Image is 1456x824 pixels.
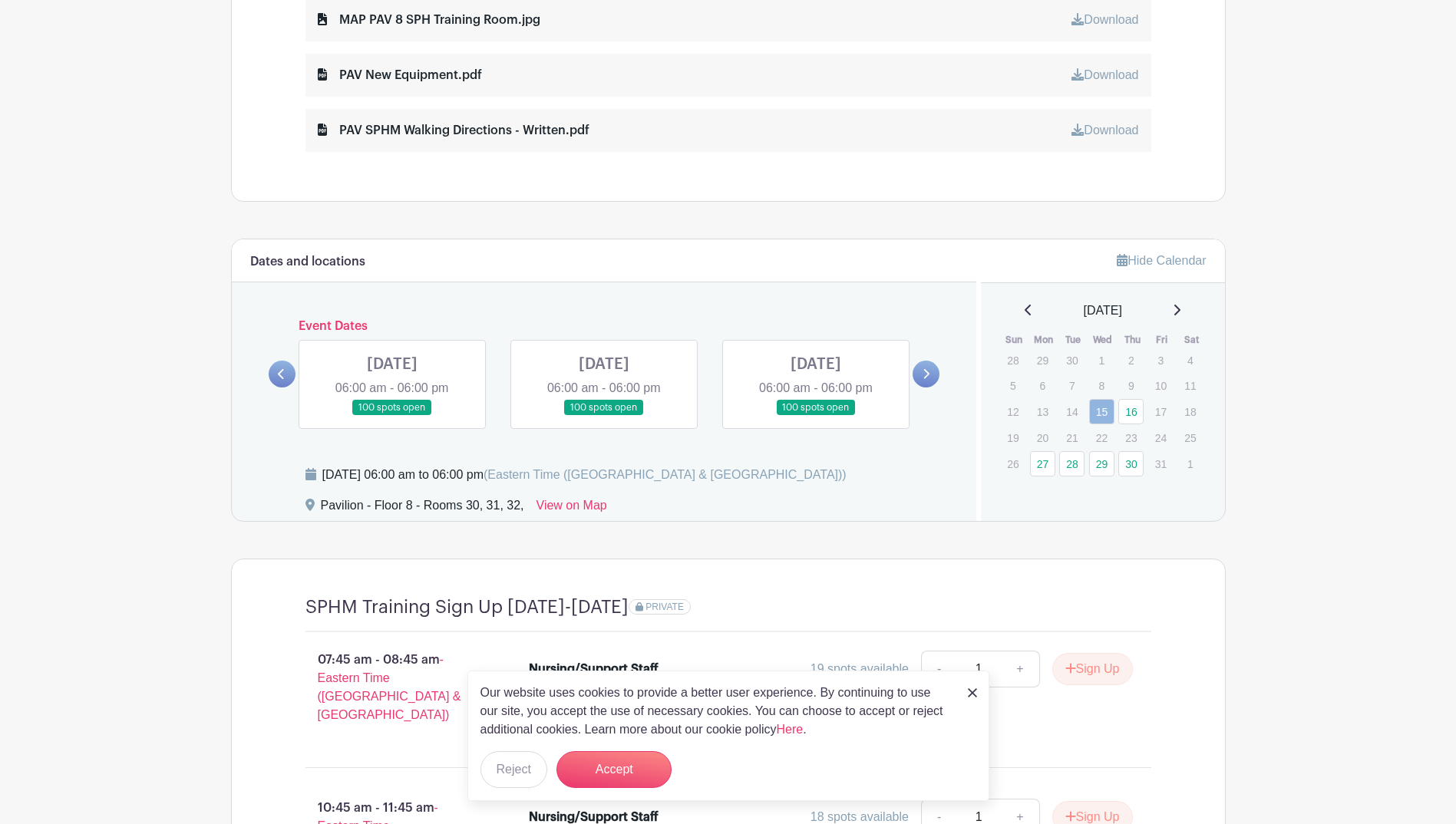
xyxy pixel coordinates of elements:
[1148,426,1174,450] p: 24
[1118,451,1144,476] a: 30
[318,11,540,29] div: MAP PAV 8 SPH Training Room.jpg
[1071,13,1138,26] a: Download
[1118,426,1144,450] p: 23
[1000,426,1025,450] p: 19
[480,684,952,739] p: Our website uses cookies to provide a better user experience. By continuing to use our site, you ...
[1059,374,1085,397] p: 7
[1071,68,1138,81] a: Download
[1059,348,1085,372] p: 30
[1000,452,1025,476] p: 26
[645,602,684,612] span: PRIVATE
[1030,451,1055,476] a: 27
[1177,400,1203,424] p: 18
[1148,374,1174,397] p: 10
[318,653,461,721] span: - Eastern Time ([GEOGRAPHIC_DATA] & [GEOGRAPHIC_DATA])
[305,596,629,618] h4: SPHM Training Sign Up [DATE]-[DATE]
[1030,426,1055,450] p: 20
[1030,374,1055,397] p: 6
[1148,400,1174,424] p: 17
[1089,451,1114,476] a: 29
[968,688,977,697] img: close_button-5f87c8562297e5c2d7936805f587ecaba9071eb48480494691a3f1689db116b3.svg
[1177,332,1207,348] th: Sat
[1118,374,1144,397] p: 9
[1147,332,1177,348] th: Fri
[1177,348,1203,372] p: 4
[484,468,847,481] span: (Eastern Time ([GEOGRAPHIC_DATA] & [GEOGRAPHIC_DATA]))
[1084,302,1122,320] span: [DATE]
[322,466,847,484] div: [DATE] 06:00 am to 06:00 pm
[1148,348,1174,372] p: 3
[318,66,482,84] div: PAV New Equipment.pdf
[1058,332,1088,348] th: Tue
[318,121,589,140] div: PAV SPHM Walking Directions - Written.pdf
[1089,348,1114,372] p: 1
[480,751,547,788] button: Reject
[1030,400,1055,424] p: 13
[1118,348,1144,372] p: 2
[1052,653,1133,685] button: Sign Up
[1000,374,1025,397] p: 5
[1059,400,1085,424] p: 14
[777,723,804,736] a: Here
[1000,400,1025,424] p: 12
[1117,254,1206,267] a: Hide Calendar
[556,751,672,788] button: Accept
[1030,348,1055,372] p: 29
[1089,374,1114,397] p: 8
[921,651,956,687] a: -
[1059,451,1085,476] a: 28
[295,319,913,334] h6: Event Dates
[1177,374,1203,397] p: 11
[321,496,524,521] div: Pavilion - Floor 8 - Rooms 30, 31, 32,
[1118,332,1147,348] th: Thu
[999,332,1029,348] th: Sun
[1177,426,1203,450] p: 25
[529,660,659,678] div: Nursing/Support Staff
[1029,332,1059,348] th: Mon
[1089,399,1114,424] a: 15
[281,644,505,730] p: 07:45 am - 08:45 am
[1089,426,1114,450] p: 22
[1071,124,1138,137] a: Download
[250,255,365,269] h6: Dates and locations
[1148,452,1174,476] p: 31
[1001,651,1039,687] a: +
[1000,348,1025,372] p: 28
[1059,426,1085,450] p: 21
[811,660,909,678] div: 19 spots available
[1088,332,1118,348] th: Wed
[1118,399,1144,424] a: 16
[1177,452,1203,476] p: 1
[537,496,607,521] a: View on Map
